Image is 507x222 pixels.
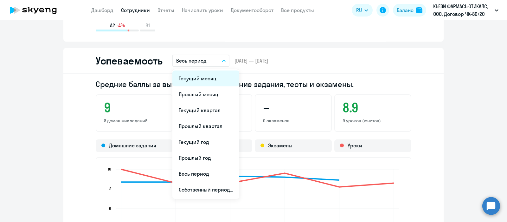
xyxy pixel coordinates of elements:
div: Экзамены [255,139,332,152]
a: Отчеты [157,7,174,13]
text: 6 [109,206,111,211]
a: Документооборот [231,7,273,13]
text: 8 [109,186,111,191]
ul: RU [172,69,239,199]
button: Балансbalance [393,4,426,17]
h2: Успеваемость [96,54,162,67]
img: balance [416,7,422,13]
p: 9 уроков (юнитов) [343,118,403,124]
div: Домашние задания [96,139,173,152]
p: КЬЕЗИ ФАРМАСЬЮТИКАЛС, ООО, Договор ЧК-80/20 [433,3,492,18]
span: RU [356,6,362,14]
h3: – [263,100,324,115]
h3: 9 [104,100,164,115]
a: Начислить уроки [182,7,223,13]
span: -4% [116,22,125,29]
div: Баланс [397,6,414,14]
p: 8 домашних заданий [104,118,164,124]
span: [DATE] — [DATE] [234,57,268,64]
button: Весь период [172,55,229,67]
h3: 8.9 [343,100,403,115]
button: RU [352,4,373,17]
a: Все продукты [281,7,314,13]
p: Весь период [176,57,207,64]
span: A2 [110,22,115,29]
div: Уроки [334,139,411,152]
a: Сотрудники [121,7,150,13]
a: Дашборд [91,7,113,13]
h2: Средние баллы за выполненные домашние задания, тесты и экзамены. [96,79,411,89]
text: 10 [108,167,111,172]
button: КЬЕЗИ ФАРМАСЬЮТИКАЛС, ООО, Договор ЧК-80/20 [430,3,502,18]
p: 0 экзаменов [263,118,324,124]
span: B1 [145,22,150,29]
